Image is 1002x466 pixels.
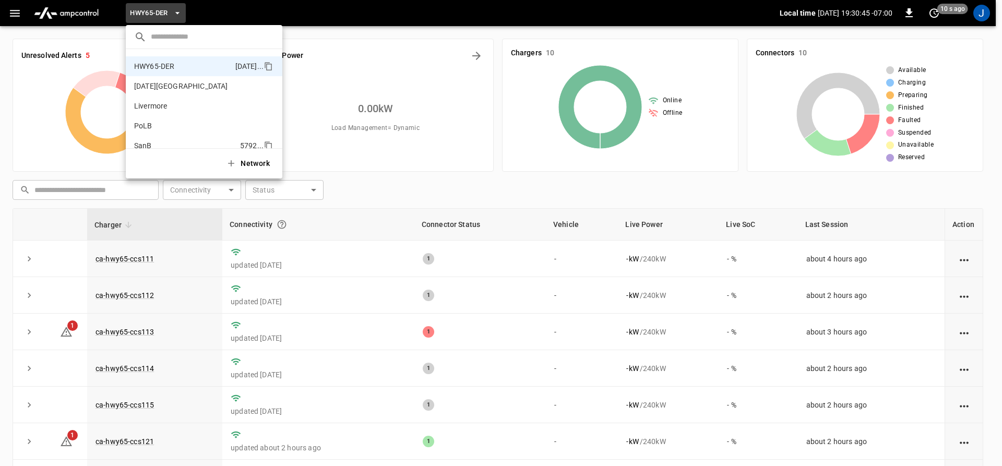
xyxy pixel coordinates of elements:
p: SanB [134,140,236,151]
p: Livermore [134,101,237,111]
div: copy [263,60,275,73]
p: HWY65-DER [134,61,231,71]
div: copy [263,139,275,152]
p: [DATE][GEOGRAPHIC_DATA] [134,81,237,91]
button: Network [220,153,278,174]
p: PoLB [134,121,236,131]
